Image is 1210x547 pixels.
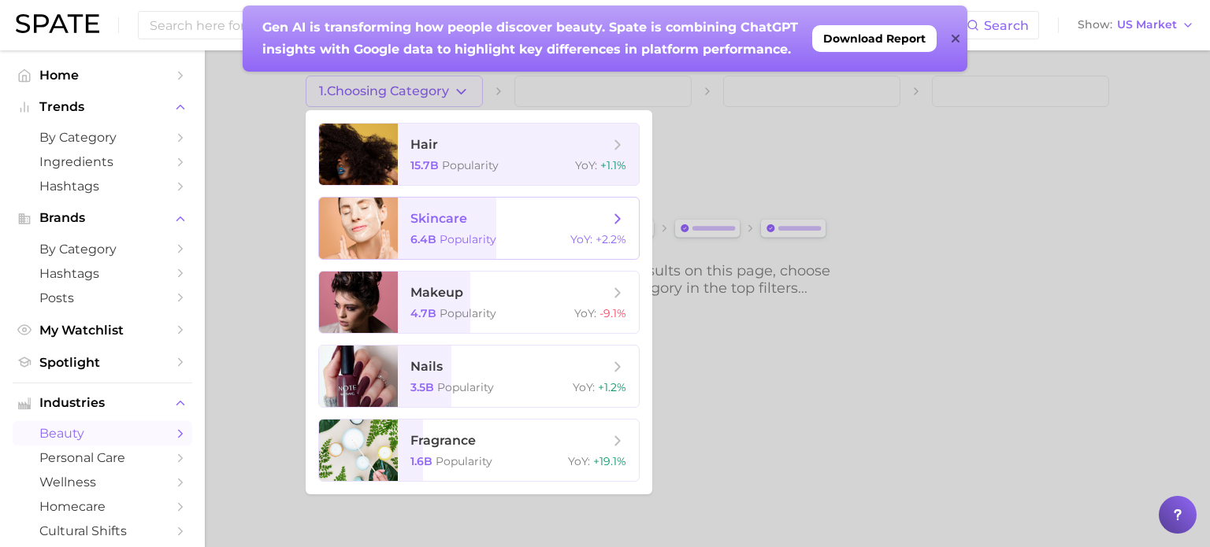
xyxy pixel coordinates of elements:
[13,174,192,198] a: Hashtags
[984,18,1029,33] span: Search
[410,380,434,394] span: 3.5b
[1074,15,1198,35] button: ShowUS Market
[13,63,192,87] a: Home
[410,359,443,374] span: nails
[13,470,192,494] a: wellness
[39,68,165,83] span: Home
[39,100,165,114] span: Trends
[13,261,192,286] a: Hashtags
[16,14,99,33] img: SPATE
[39,211,165,225] span: Brands
[598,380,626,394] span: +1.2%
[596,232,626,246] span: +2.2%
[39,523,165,538] span: cultural shifts
[13,150,192,174] a: Ingredients
[410,158,439,172] span: 15.7b
[568,454,590,468] span: YoY :
[410,232,436,246] span: 6.4b
[13,237,192,261] a: by Category
[39,426,165,441] span: beauty
[39,475,165,490] span: wellness
[13,421,192,445] a: beauty
[13,95,192,119] button: Trends
[306,110,652,494] ul: 1.Choosing Category
[600,158,626,172] span: +1.1%
[13,125,192,150] a: by Category
[575,158,597,172] span: YoY :
[39,242,165,257] span: by Category
[410,285,463,300] span: makeup
[13,350,192,375] a: Spotlight
[39,499,165,514] span: homecare
[13,519,192,543] a: cultural shifts
[593,454,626,468] span: +19.1%
[570,232,592,246] span: YoY :
[13,286,192,310] a: Posts
[442,158,499,172] span: Popularity
[39,290,165,305] span: Posts
[148,12,967,39] input: Search here for a brand, industry, or ingredient
[39,450,165,465] span: personal care
[39,130,165,145] span: by Category
[574,306,596,320] span: YoY :
[13,206,192,230] button: Brands
[410,306,436,320] span: 4.7b
[39,154,165,169] span: Ingredients
[410,433,476,448] span: fragrance
[437,380,494,394] span: Popularity
[410,137,438,152] span: hair
[599,306,626,320] span: -9.1%
[39,266,165,281] span: Hashtags
[13,494,192,519] a: homecare
[39,323,165,338] span: My Watchlist
[39,179,165,194] span: Hashtags
[436,454,492,468] span: Popularity
[410,454,432,468] span: 1.6b
[1078,20,1112,29] span: Show
[39,396,165,410] span: Industries
[13,445,192,470] a: personal care
[440,232,496,246] span: Popularity
[440,306,496,320] span: Popularity
[573,380,595,394] span: YoY :
[410,211,467,226] span: skincare
[13,318,192,342] a: My Watchlist
[39,355,165,370] span: Spotlight
[13,391,192,415] button: Industries
[1117,20,1177,29] span: US Market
